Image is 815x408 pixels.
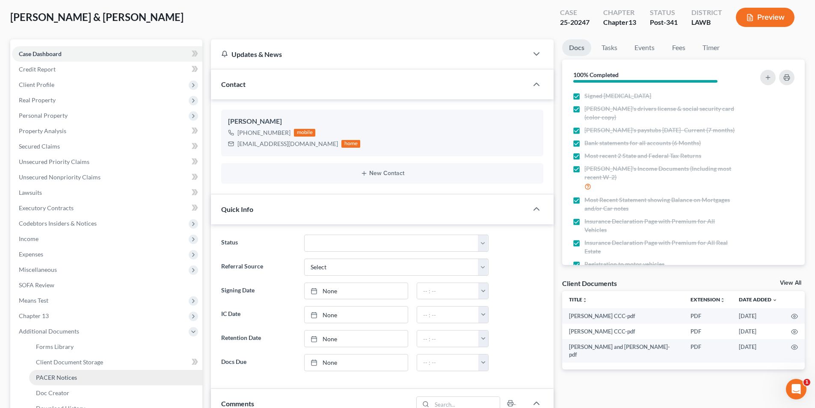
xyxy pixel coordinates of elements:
[221,205,253,213] span: Quick Info
[19,281,54,289] span: SOFA Review
[217,306,299,323] label: IC Date
[628,18,636,26] span: 13
[732,308,784,324] td: [DATE]
[19,328,79,335] span: Additional Documents
[36,389,69,396] span: Doc Creator
[19,173,101,181] span: Unsecured Nonpriority Claims
[294,129,315,137] div: mobile
[562,279,617,288] div: Client Documents
[584,152,701,160] span: Most recent 2 State and Federal Tax Returns
[19,266,57,273] span: Miscellaneous
[603,8,636,18] div: Chapter
[228,170,536,177] button: New Contact
[772,298,777,303] i: expand_more
[228,116,536,127] div: [PERSON_NAME]
[12,46,202,62] a: Case Dashboard
[417,283,479,299] input: -- : --
[12,62,202,77] a: Credit Report
[584,238,737,256] span: Insurance Declaration Page with Premium for All Real Estate
[584,92,651,100] span: Signed [MEDICAL_DATA]
[19,96,56,104] span: Real Property
[584,260,664,268] span: Registration to motor vehicles
[19,127,66,134] span: Property Analysis
[691,296,725,303] a: Extensionunfold_more
[29,385,202,401] a: Doc Creator
[19,143,60,150] span: Secured Claims
[691,8,722,18] div: District
[305,307,408,323] a: None
[603,18,636,27] div: Chapter
[584,217,737,234] span: Insurance Declaration Page with Premium for All Vehicles
[12,154,202,170] a: Unsecured Priority Claims
[217,283,299,300] label: Signing Date
[217,330,299,347] label: Retention Date
[305,331,408,347] a: None
[29,339,202,354] a: Forms Library
[650,8,678,18] div: Status
[12,185,202,200] a: Lawsuits
[19,220,97,227] span: Codebtors Insiders & Notices
[19,50,62,57] span: Case Dashboard
[19,297,48,304] span: Means Test
[305,283,408,299] a: None
[217,235,299,252] label: Status
[569,296,587,303] a: Titleunfold_more
[584,126,735,134] span: [PERSON_NAME]'s paystubs [DATE]- Current (7 months)
[19,81,54,88] span: Client Profile
[560,8,590,18] div: Case
[584,139,701,147] span: Bank statements for all accounts (6 Months)
[19,312,49,319] span: Chapter 13
[732,339,784,363] td: [DATE]
[650,18,678,27] div: Post-341
[417,354,479,371] input: -- : --
[12,123,202,139] a: Property Analysis
[684,339,732,363] td: PDF
[217,354,299,371] label: Docs Due
[19,250,43,258] span: Expenses
[29,354,202,370] a: Client Document Storage
[720,298,725,303] i: unfold_more
[584,164,737,182] span: [PERSON_NAME]'s Income Documents (Including most recent W-2)
[19,189,42,196] span: Lawsuits
[36,374,77,381] span: PACER Notices
[221,50,518,59] div: Updates & News
[696,39,726,56] a: Timer
[786,379,806,399] iframe: Intercom live chat
[217,259,299,276] label: Referral Source
[582,298,587,303] i: unfold_more
[10,11,184,23] span: [PERSON_NAME] & [PERSON_NAME]
[19,204,74,211] span: Executory Contracts
[237,128,290,137] div: [PHONE_NUMBER]
[562,324,684,339] td: [PERSON_NAME] CCC-pdf
[684,324,732,339] td: PDF
[562,308,684,324] td: [PERSON_NAME] CCC-pdf
[19,112,68,119] span: Personal Property
[780,280,801,286] a: View All
[12,200,202,216] a: Executory Contracts
[237,140,338,148] div: [EMAIL_ADDRESS][DOMAIN_NAME]
[560,18,590,27] div: 25-20247
[19,66,56,73] span: Credit Report
[12,277,202,293] a: SOFA Review
[341,140,360,148] div: home
[573,71,619,78] strong: 100% Completed
[12,139,202,154] a: Secured Claims
[221,80,246,88] span: Contact
[803,379,810,386] span: 1
[595,39,624,56] a: Tasks
[36,358,103,366] span: Client Document Storage
[736,8,794,27] button: Preview
[584,104,737,122] span: [PERSON_NAME]'s drivers license & social security card (color copy)
[684,308,732,324] td: PDF
[19,235,39,242] span: Income
[628,39,661,56] a: Events
[562,339,684,363] td: [PERSON_NAME] and [PERSON_NAME]-pdf
[36,343,74,350] span: Forms Library
[12,170,202,185] a: Unsecured Nonpriority Claims
[221,399,254,408] span: Comments
[739,296,777,303] a: Date Added expand_more
[562,39,591,56] a: Docs
[691,18,722,27] div: LAWB
[29,370,202,385] a: PACER Notices
[732,324,784,339] td: [DATE]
